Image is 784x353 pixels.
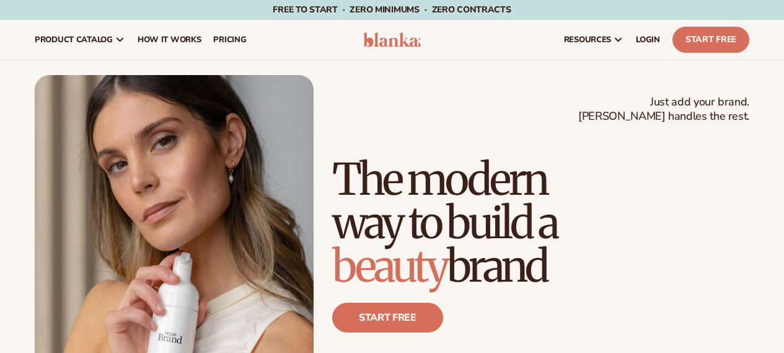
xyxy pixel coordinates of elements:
[630,20,666,60] a: LOGIN
[672,27,749,53] a: Start Free
[138,35,201,45] span: How It Works
[29,20,131,60] a: product catalog
[558,20,630,60] a: resources
[636,35,660,45] span: LOGIN
[213,35,246,45] span: pricing
[207,20,252,60] a: pricing
[363,32,421,47] img: logo
[332,239,447,293] span: beauty
[578,95,749,124] span: Just add your brand. [PERSON_NAME] handles the rest.
[273,4,511,16] span: Free to start · ZERO minimums · ZERO contracts
[131,20,208,60] a: How It Works
[564,35,611,45] span: resources
[332,303,443,333] a: Start free
[35,35,113,45] span: product catalog
[332,158,749,288] h1: The modern way to build a brand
